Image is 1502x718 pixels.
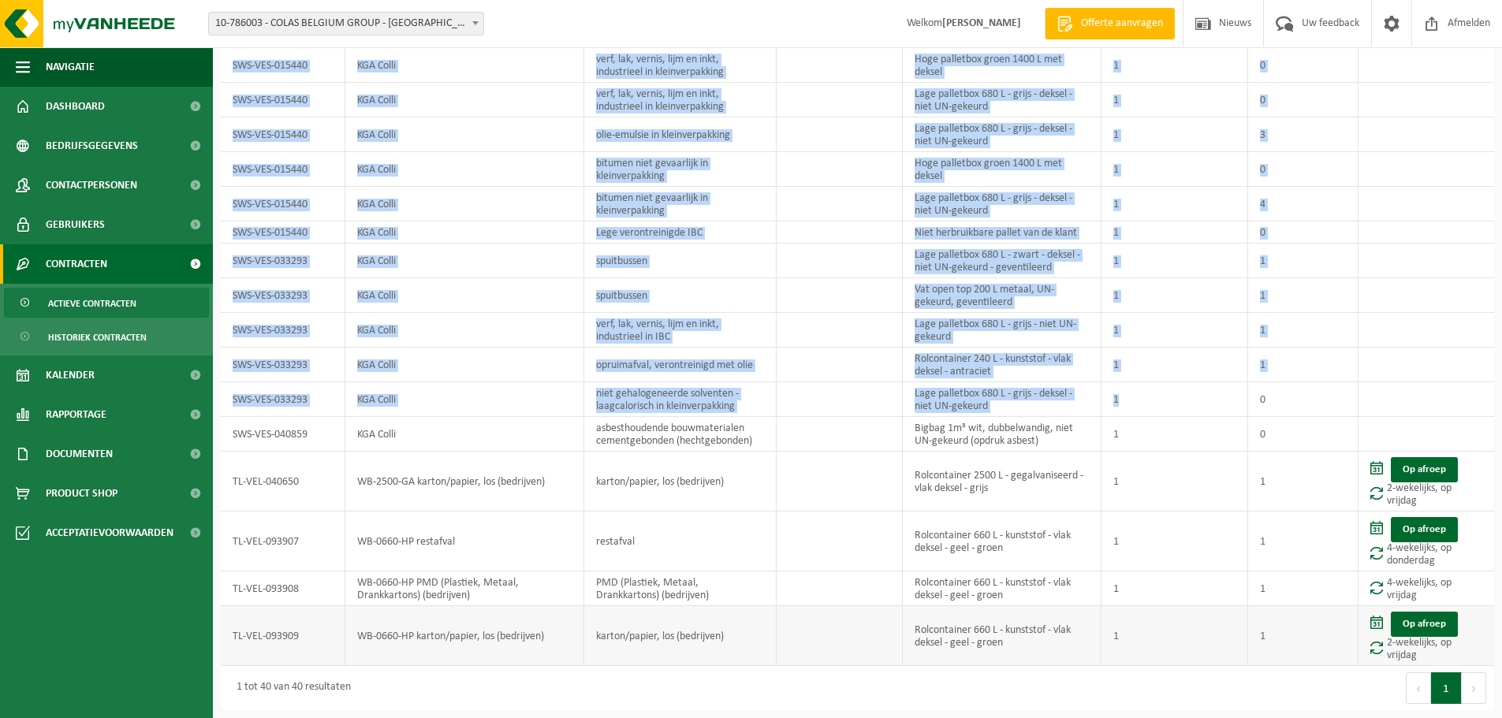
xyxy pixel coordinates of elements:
[221,382,345,417] td: SWS-VES-033293
[1101,83,1248,117] td: 1
[584,187,777,221] td: bitumen niet gevaarlijk in kleinverpakking
[221,512,345,571] td: TL-VEL-093907
[345,187,584,221] td: KGA Colli
[345,244,584,278] td: KGA Colli
[1391,457,1458,482] a: Op afroep
[584,571,777,606] td: PMD (Plastiek, Metaal, Drankkartons) (bedrijven)
[1359,512,1494,571] td: 4-wekelijks, op donderdag
[1101,152,1248,187] td: 1
[1248,452,1359,512] td: 1
[4,288,209,318] a: Actieve contracten
[221,452,345,512] td: TL-VEL-040650
[221,48,345,83] td: SWS-VES-015440
[221,117,345,152] td: SWS-VES-015440
[46,434,113,474] span: Documenten
[345,571,584,606] td: WB-0660-HP PMD (Plastiek, Metaal, Drankkartons) (bedrijven)
[1248,152,1359,187] td: 0
[584,313,777,348] td: verf, lak, vernis, lijm en inkt, industrieel in IBC
[46,244,107,284] span: Contracten
[1045,8,1175,39] a: Offerte aanvragen
[1248,417,1359,452] td: 0
[1391,517,1458,542] a: Op afroep
[584,48,777,83] td: verf, lak, vernis, lijm en inkt, industrieel in kleinverpakking
[345,452,584,512] td: WB-2500-GA karton/papier, los (bedrijven)
[1359,452,1494,512] td: 2-wekelijks, op vrijdag
[221,417,345,452] td: SWS-VES-040859
[903,313,1102,348] td: Lage palletbox 680 L - grijs - niet UN-gekeurd
[1101,606,1248,666] td: 1
[221,606,345,666] td: TL-VEL-093909
[1248,244,1359,278] td: 1
[221,278,345,313] td: SWS-VES-033293
[208,12,484,35] span: 10-786003 - COLAS BELGIUM GROUP - BERCHEM-SAINTE-AGATHE
[345,117,584,152] td: KGA Colli
[345,221,584,244] td: KGA Colli
[1248,187,1359,221] td: 4
[1101,452,1248,512] td: 1
[46,513,173,552] span: Acceptatievoorwaarden
[46,395,106,434] span: Rapportage
[1431,672,1462,704] button: 1
[584,512,777,571] td: restafval
[1359,606,1494,666] td: 2-wekelijks, op vrijdag
[1101,117,1248,152] td: 1
[46,205,105,244] span: Gebruikers
[584,606,777,666] td: karton/papier, los (bedrijven)
[1101,313,1248,348] td: 1
[221,348,345,382] td: SWS-VES-033293
[903,452,1102,512] td: Rolcontainer 2500 L - gegalvaniseerd - vlak deksel - grijs
[345,606,584,666] td: WB-0660-HP karton/papier, los (bedrijven)
[584,348,777,382] td: opruimafval, verontreinigd met olie
[903,48,1102,83] td: Hoge palletbox groen 1400 L met deksel
[903,278,1102,313] td: Vat open top 200 L metaal, UN-gekeurd, geventileerd
[345,512,584,571] td: WB-0660-HP restafval
[1248,83,1359,117] td: 0
[1391,612,1458,637] a: Op afroep
[4,322,209,352] a: Historiek contracten
[903,606,1102,666] td: Rolcontainer 660 L - kunststof - vlak deksel - geel - groen
[48,288,136,318] span: Actieve contracten
[584,83,777,117] td: verf, lak, vernis, lijm en inkt, industrieel in kleinverpakking
[1248,606,1359,666] td: 1
[1248,348,1359,382] td: 1
[46,355,95,395] span: Kalender
[584,244,777,278] td: spuitbussen
[584,221,777,244] td: Lege verontreinigde IBC
[1101,221,1248,244] td: 1
[903,221,1102,244] td: Niet herbruikbare pallet van de klant
[584,382,777,417] td: niet gehalogeneerde solventen - laagcalorisch in kleinverpakking
[1248,221,1359,244] td: 0
[584,117,777,152] td: olie-emulsie in kleinverpakking
[903,152,1102,187] td: Hoge palletbox groen 1400 L met deksel
[1248,382,1359,417] td: 0
[1101,348,1248,382] td: 1
[942,17,1021,29] strong: [PERSON_NAME]
[1462,672,1486,704] button: Next
[1248,48,1359,83] td: 0
[1101,278,1248,313] td: 1
[46,474,117,513] span: Product Shop
[1101,48,1248,83] td: 1
[903,117,1102,152] td: Lage palletbox 680 L - grijs - deksel - niet UN-gekeurd
[903,512,1102,571] td: Rolcontainer 660 L - kunststof - vlak deksel - geel - groen
[229,674,351,702] div: 1 tot 40 van 40 resultaten
[345,278,584,313] td: KGA Colli
[209,13,483,35] span: 10-786003 - COLAS BELGIUM GROUP - BERCHEM-SAINTE-AGATHE
[345,382,584,417] td: KGA Colli
[345,83,584,117] td: KGA Colli
[345,48,584,83] td: KGA Colli
[903,417,1102,452] td: Bigbag 1m³ wit, dubbelwandig, niet UN-gekeurd (opdruk asbest)
[221,187,345,221] td: SWS-VES-015440
[345,313,584,348] td: KGA Colli
[221,221,345,244] td: SWS-VES-015440
[1359,571,1494,606] td: 4-wekelijks, op vrijdag
[1406,672,1431,704] button: Previous
[46,126,138,166] span: Bedrijfsgegevens
[584,417,777,452] td: asbesthoudende bouwmaterialen cementgebonden (hechtgebonden)
[345,152,584,187] td: KGA Colli
[221,152,345,187] td: SWS-VES-015440
[48,322,147,352] span: Historiek contracten
[1101,244,1248,278] td: 1
[903,244,1102,278] td: Lage palletbox 680 L - zwart - deksel - niet UN-gekeurd - geventileerd
[1077,16,1167,32] span: Offerte aanvragen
